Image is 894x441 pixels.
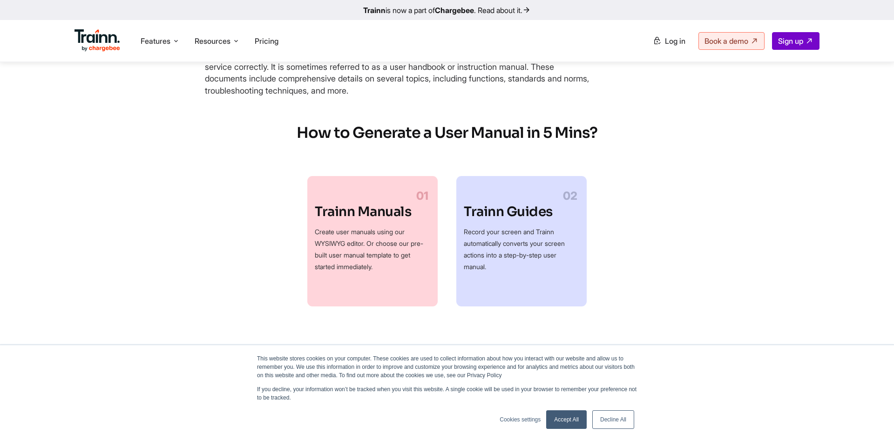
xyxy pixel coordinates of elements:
span: Log in [665,36,685,46]
p: Record your screen and Trainn automatically converts your screen actions into a step-by-step user... [464,226,579,272]
h3: Trainn Manuals [315,204,430,219]
p: A user manual is a guidebook that a user is given to ensure they are utilizing a system, product,... [205,49,596,96]
h3: Trainn Guides [464,204,579,219]
img: Trainn Logo [74,29,120,52]
a: Accept All [546,410,587,429]
h2: How to Generate a User Manual in 5 Mins? [145,123,749,143]
a: Decline All [592,410,634,429]
span: Resources [195,36,230,46]
b: Trainn [363,6,386,15]
a: Cookies settings [500,415,541,424]
b: Chargebee [435,6,474,15]
span: Features [141,36,170,46]
p: If you decline, your information won’t be tracked when you visit this website. A single cookie wi... [257,385,637,402]
span: Book a demo [704,36,748,46]
span: 01 [416,185,428,207]
a: Pricing [255,36,278,46]
a: Book a demo [698,32,765,50]
a: Log in [647,33,691,49]
p: Create user manuals using our WYSIWYG editor. Or choose our pre-built user manual template to get... [315,226,430,272]
span: 02 [563,185,577,207]
a: Sign up [772,32,819,50]
span: Sign up [778,36,803,46]
p: This website stores cookies on your computer. These cookies are used to collect information about... [257,354,637,380]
